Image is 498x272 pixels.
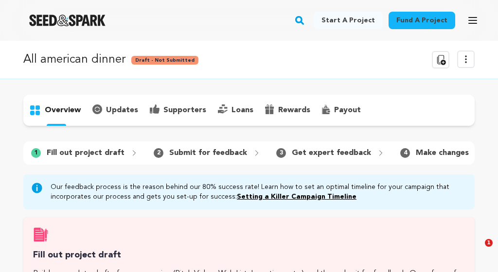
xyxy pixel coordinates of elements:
p: Make changes [416,147,469,159]
p: loans [231,104,253,116]
p: Fill out project draft [47,147,124,159]
button: supporters [144,102,212,118]
p: Our feedback process is the reason behind our 80% success rate! Learn how to set an optimal timel... [51,182,467,202]
span: Draft - Not Submitted [131,56,198,65]
button: overview [23,102,87,118]
button: updates [87,102,144,118]
span: 1 [485,239,493,247]
h3: Fill out project draft [33,248,465,262]
span: 2 [154,148,163,158]
button: loans [212,102,259,118]
p: updates [106,104,138,116]
p: payout [334,104,361,116]
p: Submit for feedback [169,147,247,159]
p: Get expert feedback [292,147,371,159]
iframe: Intercom live chat [465,239,488,262]
img: Seed&Spark Logo Dark Mode [29,15,106,26]
span: 1 [31,148,41,158]
a: Seed&Spark Homepage [29,15,106,26]
p: overview [45,104,81,116]
p: All american dinner [23,51,125,68]
button: rewards [259,102,316,118]
button: payout [316,102,367,118]
a: Start a project [314,12,383,29]
span: 4 [400,148,410,158]
span: 3 [276,148,286,158]
p: rewards [278,104,310,116]
a: Setting a Killer Campaign Timeline [237,193,356,200]
p: supporters [163,104,206,116]
a: Fund a project [389,12,455,29]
